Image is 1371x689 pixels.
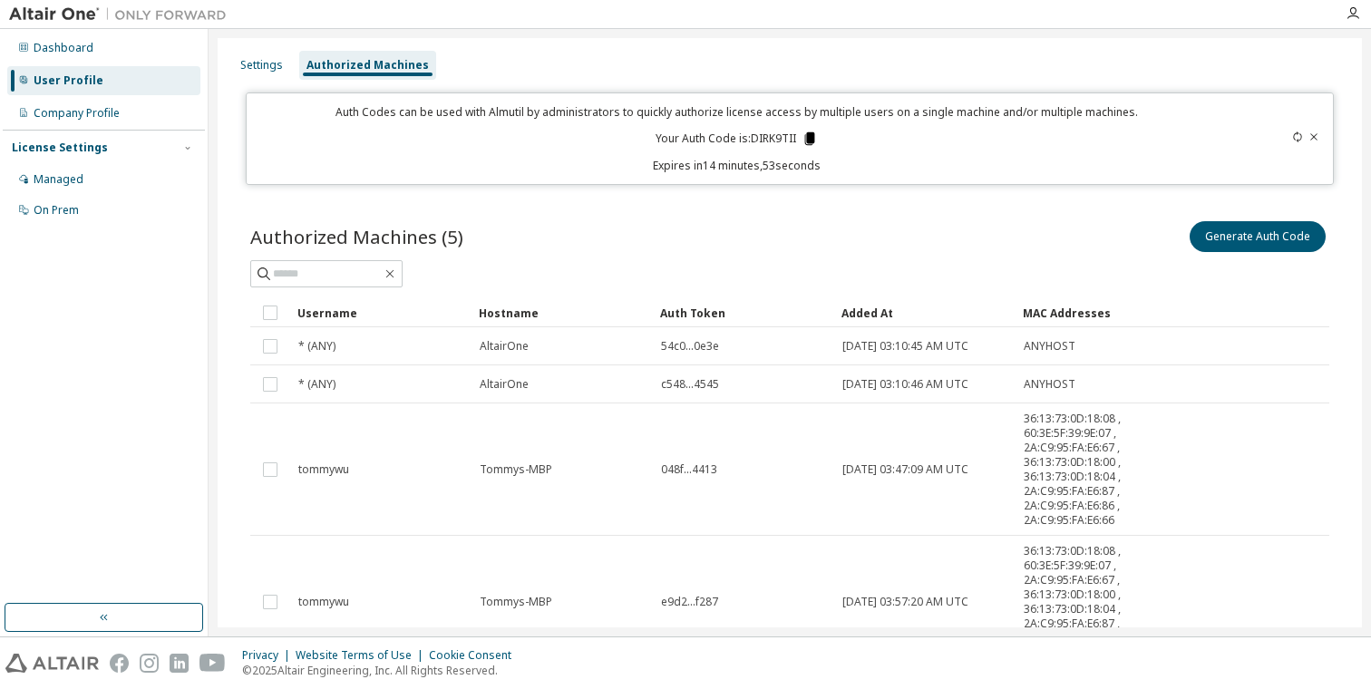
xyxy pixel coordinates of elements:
[656,131,818,147] p: Your Auth Code is: DIRK9TII
[480,595,552,609] span: Tommys-MBP
[842,462,968,477] span: [DATE] 03:47:09 AM UTC
[1190,221,1326,252] button: Generate Auth Code
[842,377,968,392] span: [DATE] 03:10:46 AM UTC
[34,172,83,187] div: Managed
[429,648,522,663] div: Cookie Consent
[841,298,1008,327] div: Added At
[110,654,129,673] img: facebook.svg
[661,339,719,354] span: 54c0...0e3e
[199,654,226,673] img: youtube.svg
[1024,544,1129,660] span: 36:13:73:0D:18:08 , 60:3E:5F:39:9E:07 , 2A:C9:95:FA:E6:67 , 36:13:73:0D:18:00 , 36:13:73:0D:18:04...
[661,595,718,609] span: e9d2...f287
[1024,339,1075,354] span: ANYHOST
[306,58,429,73] div: Authorized Machines
[298,339,335,354] span: * (ANY)
[296,648,429,663] div: Website Terms of Use
[170,654,189,673] img: linkedin.svg
[479,298,646,327] div: Hostname
[480,339,529,354] span: AltairOne
[298,377,335,392] span: * (ANY)
[1024,377,1075,392] span: ANYHOST
[480,462,552,477] span: Tommys-MBP
[242,648,296,663] div: Privacy
[34,203,79,218] div: On Prem
[660,298,827,327] div: Auth Token
[242,663,522,678] p: © 2025 Altair Engineering, Inc. All Rights Reserved.
[240,58,283,73] div: Settings
[480,377,529,392] span: AltairOne
[297,298,464,327] div: Username
[34,73,103,88] div: User Profile
[661,377,719,392] span: c548...4545
[661,462,717,477] span: 048f...4413
[9,5,236,24] img: Altair One
[298,462,349,477] span: tommywu
[842,339,968,354] span: [DATE] 03:10:45 AM UTC
[34,106,120,121] div: Company Profile
[1023,298,1130,327] div: MAC Addresses
[140,654,159,673] img: instagram.svg
[250,224,463,249] span: Authorized Machines (5)
[5,654,99,673] img: altair_logo.svg
[12,141,108,155] div: License Settings
[258,158,1216,173] p: Expires in 14 minutes, 53 seconds
[842,595,968,609] span: [DATE] 03:57:20 AM UTC
[34,41,93,55] div: Dashboard
[1024,412,1129,528] span: 36:13:73:0D:18:08 , 60:3E:5F:39:9E:07 , 2A:C9:95:FA:E6:67 , 36:13:73:0D:18:00 , 36:13:73:0D:18:04...
[298,595,349,609] span: tommywu
[258,104,1216,120] p: Auth Codes can be used with Almutil by administrators to quickly authorize license access by mult...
